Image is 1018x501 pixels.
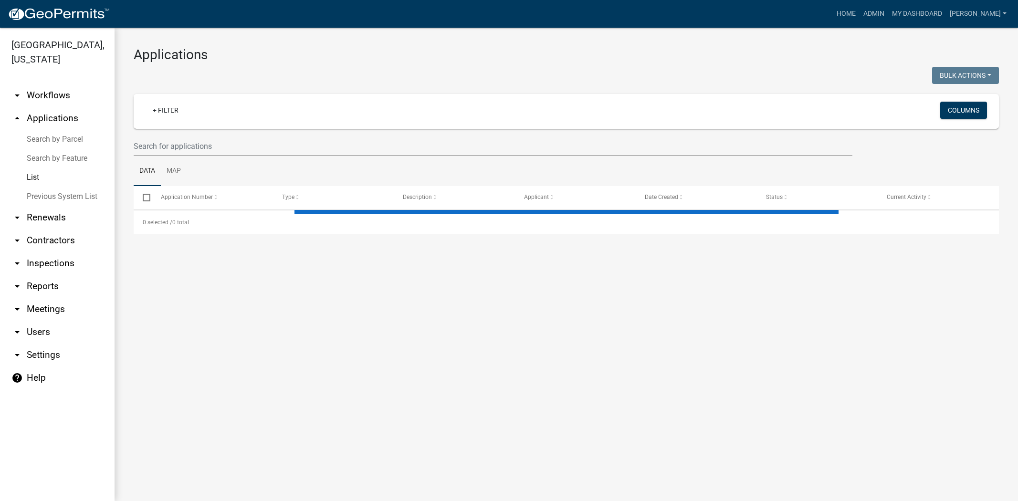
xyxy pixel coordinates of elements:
[11,349,23,361] i: arrow_drop_down
[11,326,23,338] i: arrow_drop_down
[161,156,187,187] a: Map
[11,212,23,223] i: arrow_drop_down
[134,186,152,209] datatable-header-cell: Select
[134,210,999,234] div: 0 total
[403,194,432,200] span: Description
[11,281,23,292] i: arrow_drop_down
[833,5,860,23] a: Home
[143,219,172,226] span: 0 selected /
[946,5,1010,23] a: [PERSON_NAME]
[636,186,757,209] datatable-header-cell: Date Created
[11,90,23,101] i: arrow_drop_down
[860,5,888,23] a: Admin
[134,47,999,63] h3: Applications
[766,194,783,200] span: Status
[11,113,23,124] i: arrow_drop_up
[757,186,878,209] datatable-header-cell: Status
[273,186,394,209] datatable-header-cell: Type
[152,186,273,209] datatable-header-cell: Application Number
[11,303,23,315] i: arrow_drop_down
[145,102,186,119] a: + Filter
[888,5,946,23] a: My Dashboard
[932,67,999,84] button: Bulk Actions
[11,258,23,269] i: arrow_drop_down
[878,186,999,209] datatable-header-cell: Current Activity
[524,194,549,200] span: Applicant
[887,194,927,200] span: Current Activity
[11,372,23,384] i: help
[134,156,161,187] a: Data
[394,186,515,209] datatable-header-cell: Description
[11,235,23,246] i: arrow_drop_down
[940,102,987,119] button: Columns
[515,186,636,209] datatable-header-cell: Applicant
[645,194,679,200] span: Date Created
[161,194,213,200] span: Application Number
[134,136,852,156] input: Search for applications
[282,194,294,200] span: Type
